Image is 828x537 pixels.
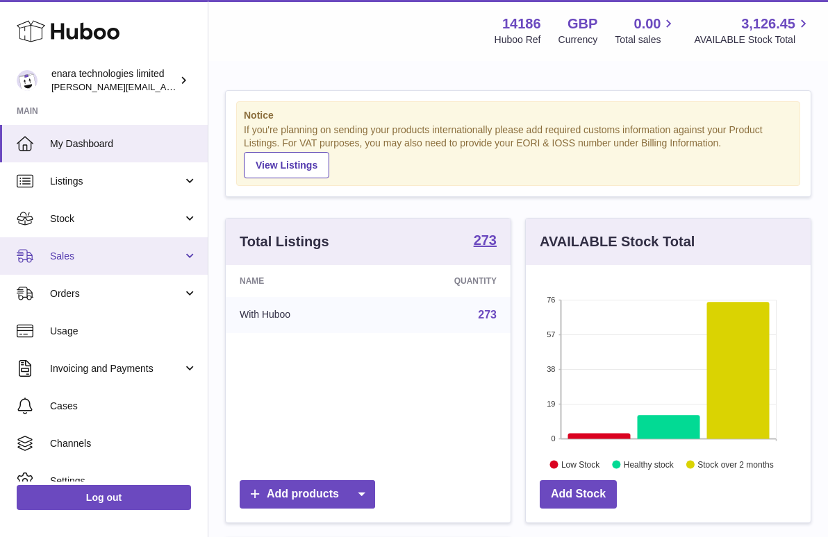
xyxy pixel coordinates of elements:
[561,459,600,469] text: Low Stock
[51,81,279,92] span: [PERSON_NAME][EMAIL_ADDRESS][DOMAIN_NAME]
[558,33,598,46] div: Currency
[50,325,197,338] span: Usage
[50,175,183,188] span: Listings
[50,475,197,488] span: Settings
[547,330,555,339] text: 57
[376,265,511,297] th: Quantity
[615,33,677,46] span: Total sales
[240,232,329,251] h3: Total Listings
[17,485,191,510] a: Log out
[615,15,677,46] a: 0.00 Total sales
[540,232,695,251] h3: AVAILABLE Stock Total
[50,400,197,413] span: Cases
[17,70,38,91] img: Dee@enara.co
[547,296,555,304] text: 76
[244,152,329,178] a: View Listings
[547,400,555,408] text: 19
[226,297,376,333] td: With Huboo
[50,250,183,263] span: Sales
[741,15,795,33] span: 3,126.45
[694,15,811,46] a: 3,126.45 AVAILABLE Stock Total
[50,212,183,225] span: Stock
[697,459,773,469] text: Stock over 2 months
[51,67,176,94] div: enara technologies limited
[244,123,793,178] div: If you're planning on sending your products internationally please add required customs informati...
[50,137,197,151] span: My Dashboard
[624,459,674,469] text: Healthy stock
[495,33,541,46] div: Huboo Ref
[478,309,497,321] a: 273
[474,233,497,250] a: 273
[551,434,555,443] text: 0
[50,437,197,450] span: Channels
[226,265,376,297] th: Name
[502,15,541,33] strong: 14186
[240,480,375,509] a: Add products
[50,362,183,375] span: Invoicing and Payments
[50,287,183,300] span: Orders
[540,480,617,509] a: Add Stock
[547,365,555,373] text: 38
[568,15,597,33] strong: GBP
[474,233,497,247] strong: 273
[694,33,811,46] span: AVAILABLE Stock Total
[634,15,661,33] span: 0.00
[244,109,793,122] strong: Notice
